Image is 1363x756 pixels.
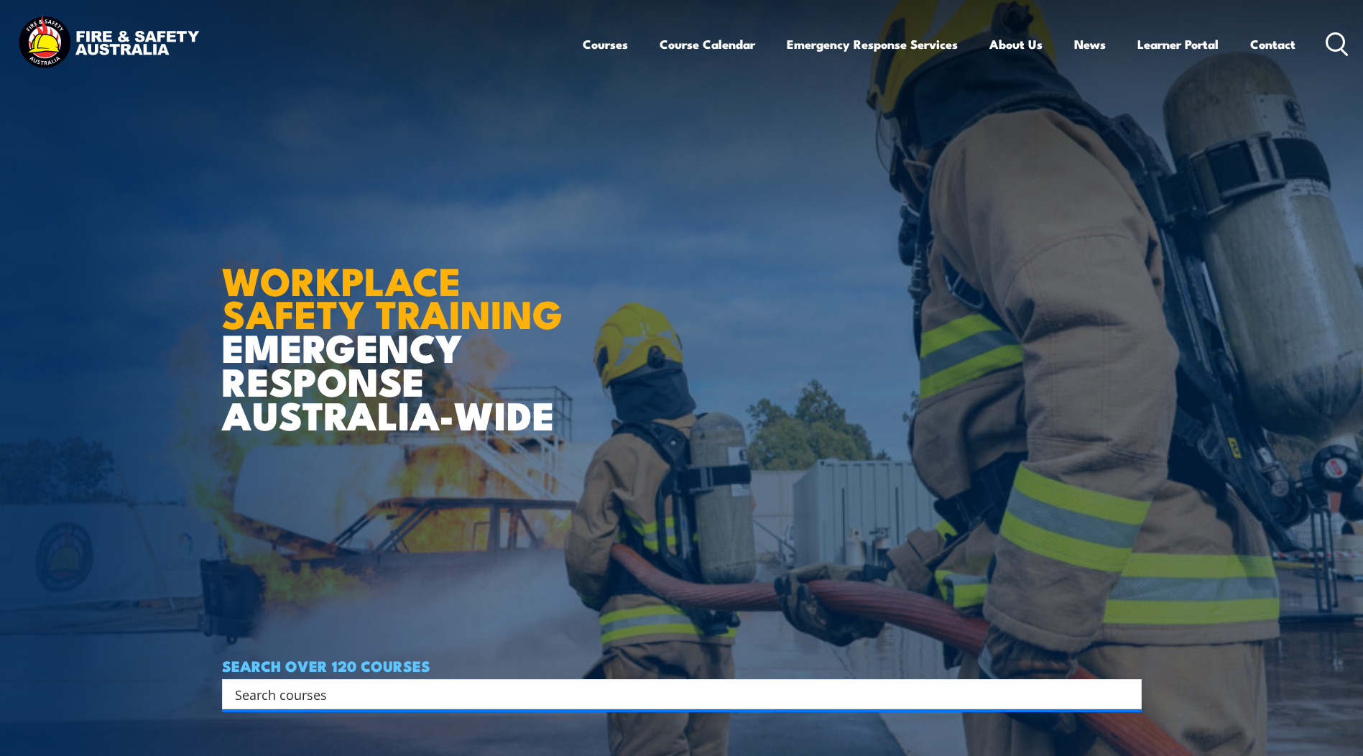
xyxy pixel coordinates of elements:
a: Contact [1250,25,1295,63]
a: Course Calendar [660,25,755,63]
a: Courses [583,25,628,63]
a: Learner Portal [1137,25,1219,63]
a: Emergency Response Services [787,25,958,63]
input: Search input [235,683,1110,705]
a: News [1074,25,1106,63]
strong: WORKPLACE SAFETY TRAINING [222,249,563,343]
a: About Us [989,25,1043,63]
button: Search magnifier button [1117,684,1137,704]
form: Search form [238,684,1113,704]
h4: SEARCH OVER 120 COURSES [222,658,1142,673]
h1: EMERGENCY RESPONSE AUSTRALIA-WIDE [222,227,573,431]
